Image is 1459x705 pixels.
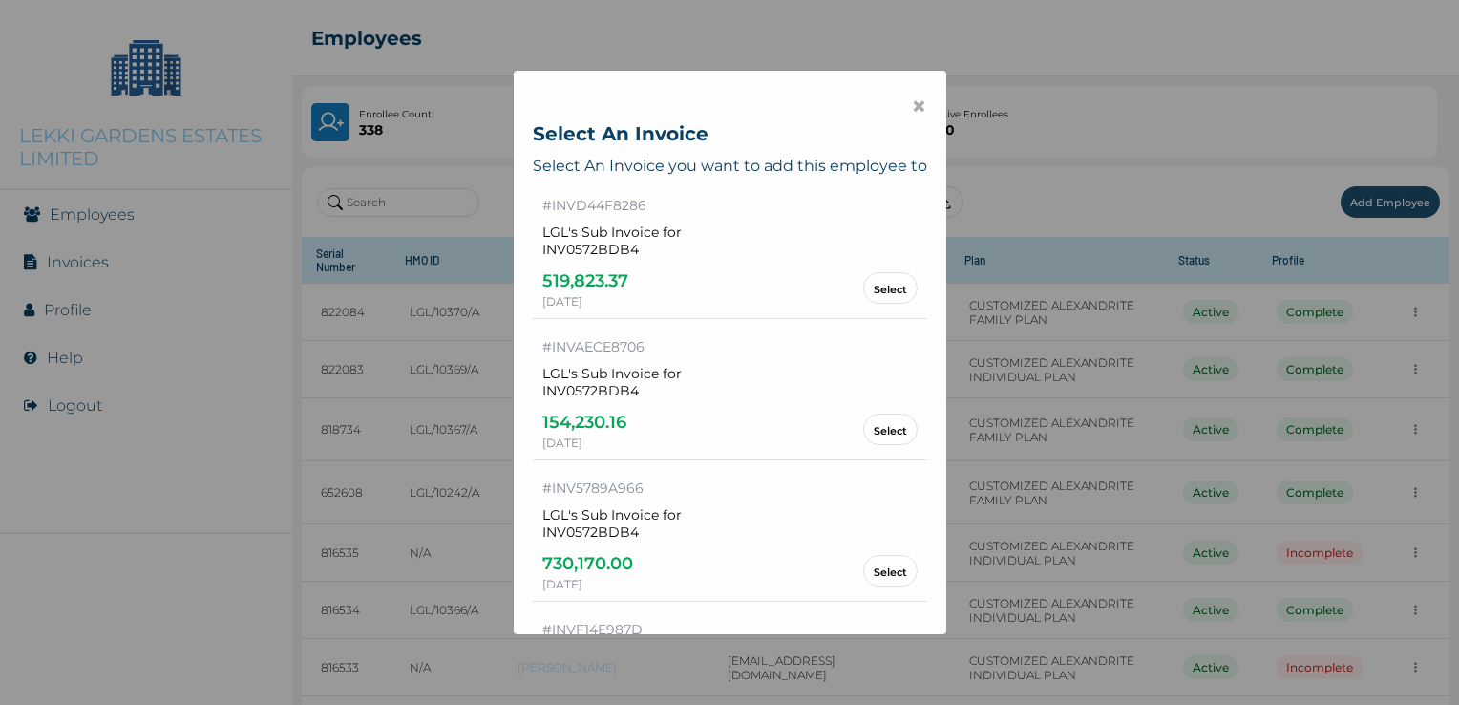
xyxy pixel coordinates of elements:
[874,566,907,576] a: Select
[533,155,927,178] p: Select An Invoice you want to add this employee to
[542,294,628,309] div: [DATE]
[542,506,737,541] div: LGL's Sub Invoice for INV0572BDB4
[542,197,918,214] div: # INVD44F8286
[542,365,737,399] div: LGL's Sub Invoice for INV0572BDB4
[542,409,626,436] div: 154,230.16
[863,414,918,445] button: Select
[542,267,628,294] div: 519,823.37
[863,555,918,587] button: Select
[542,224,737,258] div: LGL's Sub Invoice for INV0572BDB4
[533,122,927,145] h3: Select An Invoice
[542,621,918,638] div: # INVF14E987D
[542,480,918,497] div: # INV5789A966
[542,436,626,450] div: [DATE]
[874,424,907,435] a: Select
[542,550,633,577] div: 730,170.00
[911,90,927,122] span: ×
[542,577,633,591] div: [DATE]
[542,338,918,355] div: # INVAECE8706
[863,272,918,304] button: Select
[874,283,907,293] a: Select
